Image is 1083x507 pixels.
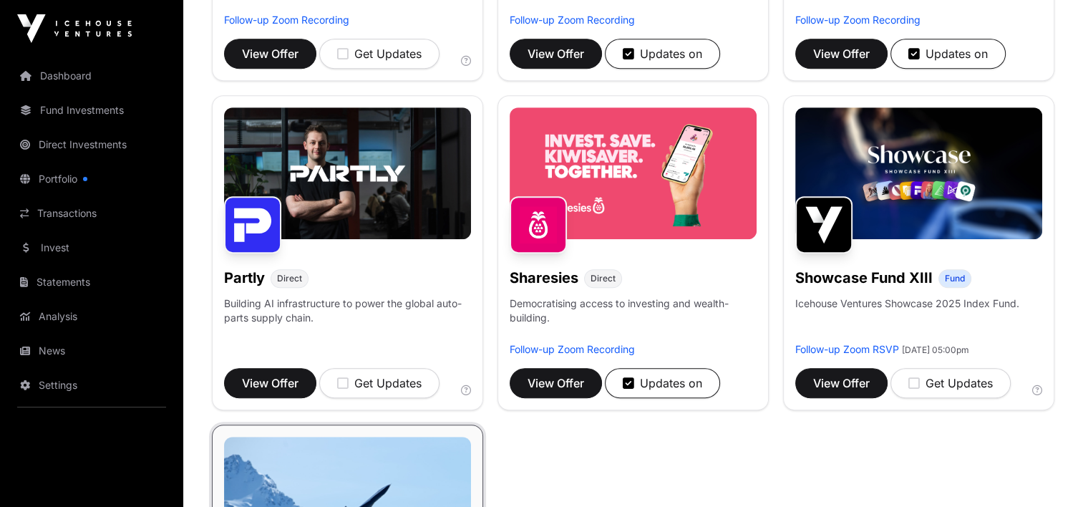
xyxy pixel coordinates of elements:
[11,60,172,92] a: Dashboard
[945,273,965,284] span: Fund
[1011,438,1083,507] iframe: Chat Widget
[795,268,933,288] h1: Showcase Fund XIII
[528,375,584,392] span: View Offer
[605,368,720,398] button: Updates on
[17,14,132,43] img: Icehouse Ventures Logo
[242,375,298,392] span: View Offer
[623,45,702,62] div: Updates on
[605,39,720,69] button: Updates on
[795,296,1019,311] p: Icehouse Ventures Showcase 2025 Index Fund.
[623,375,702,392] div: Updates on
[510,196,567,253] img: Sharesies
[319,39,439,69] button: Get Updates
[908,375,993,392] div: Get Updates
[510,268,578,288] h1: Sharesies
[224,39,316,69] button: View Offer
[277,273,302,284] span: Direct
[224,196,281,253] img: Partly
[795,39,888,69] button: View Offer
[11,301,172,332] a: Analysis
[510,107,757,239] img: Sharesies-Banner.jpg
[510,296,757,342] p: Democratising access to investing and wealth-building.
[795,107,1042,239] img: Showcase-Fund-Banner-1.jpg
[224,268,265,288] h1: Partly
[813,45,870,62] span: View Offer
[11,198,172,229] a: Transactions
[224,368,316,398] button: View Offer
[224,107,471,239] img: Partly-Banner.jpg
[528,45,584,62] span: View Offer
[890,39,1006,69] button: Updates on
[11,335,172,367] a: News
[337,45,422,62] div: Get Updates
[813,375,870,392] span: View Offer
[337,375,422,392] div: Get Updates
[510,39,602,69] button: View Offer
[795,14,921,26] a: Follow-up Zoom Recording
[11,232,172,264] a: Invest
[795,368,888,398] button: View Offer
[11,370,172,401] a: Settings
[591,273,616,284] span: Direct
[224,14,349,26] a: Follow-up Zoom Recording
[319,368,439,398] button: Get Updates
[510,368,602,398] button: View Offer
[11,163,172,195] a: Portfolio
[11,266,172,298] a: Statements
[795,196,853,253] img: Showcase Fund XIII
[510,14,635,26] a: Follow-up Zoom Recording
[11,95,172,126] a: Fund Investments
[11,129,172,160] a: Direct Investments
[890,368,1011,398] button: Get Updates
[242,45,298,62] span: View Offer
[795,343,899,355] a: Follow-up Zoom RSVP
[510,343,635,355] a: Follow-up Zoom Recording
[908,45,988,62] div: Updates on
[902,344,969,355] span: [DATE] 05:00pm
[224,296,471,342] p: Building AI infrastructure to power the global auto-parts supply chain.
